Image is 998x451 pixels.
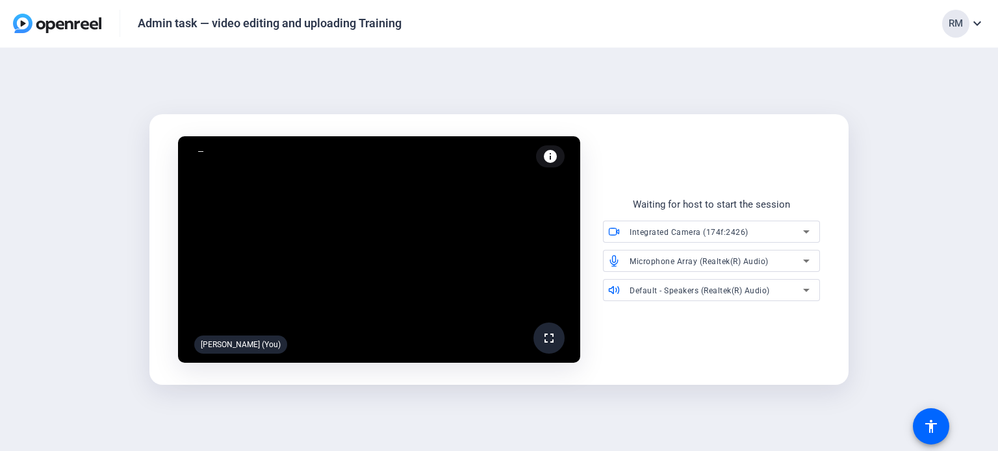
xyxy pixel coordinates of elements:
mat-icon: expand_more [969,16,985,31]
span: Integrated Camera (174f:2426) [630,228,748,237]
mat-icon: fullscreen [541,330,557,346]
mat-icon: info [543,149,558,164]
img: OpenReel logo [13,14,101,33]
span: Microphone Array (Realtek(R) Audio) [630,257,769,266]
span: Default - Speakers (Realtek(R) Audio) [630,286,770,295]
div: Waiting for host to start the session [633,197,790,212]
div: [PERSON_NAME] (You) [194,335,287,354]
mat-icon: accessibility [923,419,939,434]
div: RM [942,10,969,38]
div: Admin task — video editing and uploading Training [138,16,402,31]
